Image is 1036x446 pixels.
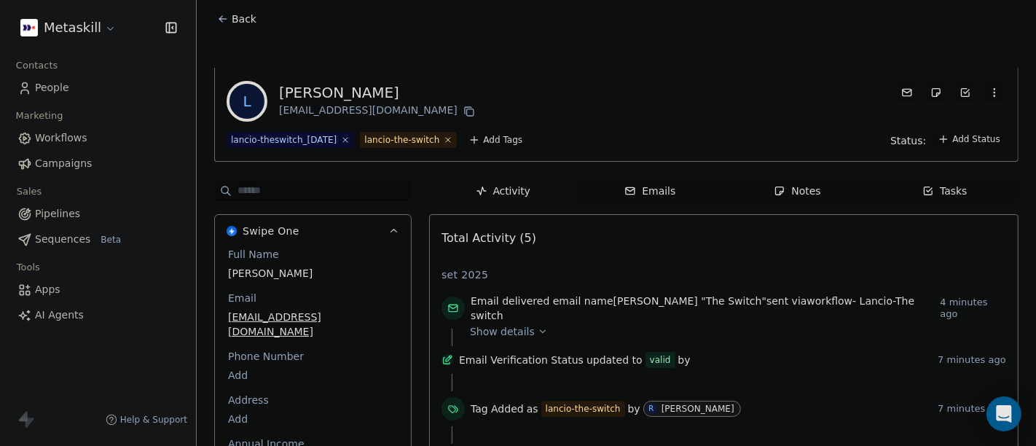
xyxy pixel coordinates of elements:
[470,324,996,339] a: Show details
[12,76,184,100] a: People
[208,6,265,32] button: Back
[243,224,299,238] span: Swipe One
[624,184,675,199] div: Emails
[613,295,766,307] span: [PERSON_NAME] "The Switch"
[527,402,538,416] span: as
[35,130,87,146] span: Workflows
[225,393,272,407] span: Address
[922,184,968,199] div: Tasks
[17,15,119,40] button: Metaskill
[938,403,1006,415] span: 7 minutes ago
[459,353,584,367] span: Email Verification Status
[12,152,184,176] a: Campaigns
[228,266,398,281] span: [PERSON_NAME]
[12,227,184,251] a: SequencesBeta
[227,226,237,236] img: Swipe One
[96,232,125,247] span: Beta
[442,267,488,282] span: set 2025
[364,133,439,146] div: lancio-the-switch
[35,80,69,95] span: People
[471,295,549,307] span: Email delivered
[35,156,92,171] span: Campaigns
[12,278,184,302] a: Apps
[463,132,528,148] button: Add Tags
[35,232,90,247] span: Sequences
[215,215,411,247] button: Swipe OneSwipe One
[35,308,84,323] span: AI Agents
[586,353,643,367] span: updated to
[678,353,691,367] span: by
[471,402,524,416] span: Tag Added
[12,303,184,327] a: AI Agents
[279,82,478,103] div: [PERSON_NAME]
[471,294,934,323] span: email name sent via workflow -
[986,396,1021,431] div: Open Intercom Messenger
[9,55,64,77] span: Contacts
[648,403,654,415] div: R
[35,206,80,222] span: Pipelines
[470,324,535,339] span: Show details
[20,19,38,36] img: AVATAR%20METASKILL%20-%20Colori%20Positivo.png
[938,354,1006,366] span: 7 minutes ago
[932,130,1006,148] button: Add Status
[12,202,184,226] a: Pipelines
[662,404,734,414] div: [PERSON_NAME]
[35,282,60,297] span: Apps
[12,126,184,150] a: Workflows
[120,414,187,426] span: Help & Support
[279,103,478,120] div: [EMAIL_ADDRESS][DOMAIN_NAME]
[229,84,264,119] span: L
[225,349,307,364] span: Phone Number
[774,184,820,199] div: Notes
[232,12,256,26] span: Back
[890,133,926,148] span: Status:
[228,368,398,383] span: Add
[442,231,536,245] span: Total Activity (5)
[650,353,671,367] div: valid
[628,402,640,416] span: by
[44,18,101,37] span: Metaskill
[225,291,259,305] span: Email
[9,105,69,127] span: Marketing
[106,414,187,426] a: Help & Support
[228,412,398,426] span: Add
[10,257,46,278] span: Tools
[225,247,282,262] span: Full Name
[10,181,48,203] span: Sales
[546,402,621,415] div: lancio-the-switch
[940,297,1006,320] span: 4 minutes ago
[231,133,337,146] div: lancio-theswitch_[DATE]
[228,310,398,339] span: [EMAIL_ADDRESS][DOMAIN_NAME]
